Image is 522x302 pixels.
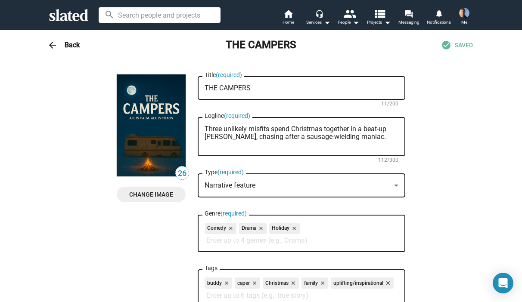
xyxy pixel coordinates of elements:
[351,17,361,28] mat-icon: arrow_drop_down
[226,225,234,232] mat-icon: close
[383,279,391,287] mat-icon: close
[455,41,473,49] span: SAVED
[176,168,189,179] span: 26
[378,157,398,164] mat-hint: 112/300
[239,223,267,234] mat-chip: Drama
[250,279,258,287] mat-icon: close
[367,17,391,28] span: Projects
[283,17,294,28] span: Home
[289,279,296,287] mat-icon: close
[315,9,323,17] mat-icon: headset_mic
[398,17,419,28] span: Messaging
[343,7,356,20] mat-icon: people
[454,6,475,28] button: Joel CousinsMe
[269,223,300,234] mat-chip: Holiday
[424,9,454,28] a: Notifications
[256,225,264,232] mat-icon: close
[117,74,186,176] img: THE CAMPERS
[331,277,394,289] mat-chip: uplifting/inspirational
[205,181,255,189] span: Narrative feature
[47,40,58,50] mat-icon: arrow_back
[333,9,364,28] button: People
[461,17,467,28] span: Me
[459,8,469,18] img: Joel Cousins
[394,9,424,28] a: Messaging
[404,9,413,18] mat-icon: forum
[318,279,326,287] mat-icon: close
[493,273,513,293] div: Open Intercom Messenger
[226,38,296,52] h2: THE CAMPERS
[65,40,80,49] h3: Back
[117,187,186,202] button: Change Image
[373,7,386,20] mat-icon: view_list
[273,9,303,28] a: Home
[303,9,333,28] button: Services
[301,277,328,289] mat-chip: family
[427,17,451,28] span: Notifications
[124,187,179,202] span: Change Image
[306,17,330,28] div: Services
[338,17,359,28] div: People
[206,292,400,299] input: Enter up to 6 tags (e.g., true story)
[382,17,392,28] mat-icon: arrow_drop_down
[381,101,398,108] mat-hint: 11/200
[205,277,232,289] mat-chip: buddy
[99,7,221,23] input: Search people and projects
[364,9,394,28] button: Projects
[263,277,299,289] mat-chip: Christmas
[441,40,451,50] mat-icon: check_circle
[222,279,230,287] mat-icon: close
[206,237,400,244] input: Enter up to 4 genres (e.g., Drama)
[283,9,293,19] mat-icon: home
[205,223,236,234] mat-chip: Comedy
[435,9,443,17] mat-icon: notifications
[289,225,297,232] mat-icon: close
[235,277,260,289] mat-chip: caper
[322,17,332,28] mat-icon: arrow_drop_down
